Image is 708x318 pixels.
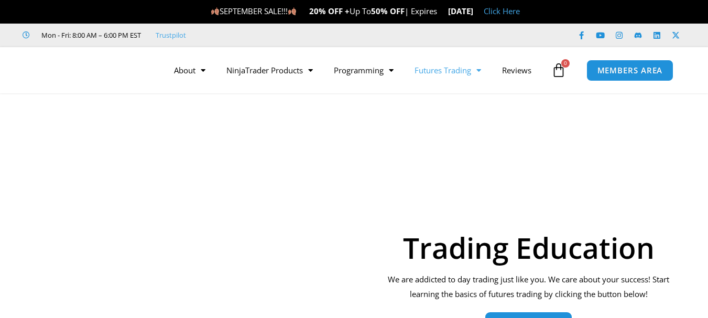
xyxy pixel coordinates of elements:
[597,67,663,74] span: MEMBERS AREA
[492,58,542,82] a: Reviews
[39,29,141,41] span: Mon - Fri: 8:00 AM – 6:00 PM EST
[438,7,445,15] img: ⌛
[323,58,404,82] a: Programming
[156,29,186,41] a: Trustpilot
[484,6,520,16] a: Click Here
[561,59,570,68] span: 0
[381,233,676,262] h1: Trading Education
[371,6,405,16] strong: 50% OFF
[29,51,141,89] img: LogoAI | Affordable Indicators – NinjaTrader
[404,58,492,82] a: Futures Trading
[448,6,473,16] strong: [DATE]
[164,58,216,82] a: About
[164,58,549,82] nav: Menu
[211,6,448,16] span: SEPTEMBER SALE!!! Up To | Expires
[586,60,674,81] a: MEMBERS AREA
[309,6,350,16] strong: 20% OFF +
[211,7,219,15] img: 🍂
[216,58,323,82] a: NinjaTrader Products
[381,272,676,302] p: We are addicted to day trading just like you. We care about your success! Start learning the basi...
[536,55,582,85] a: 0
[288,7,296,15] img: 🍂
